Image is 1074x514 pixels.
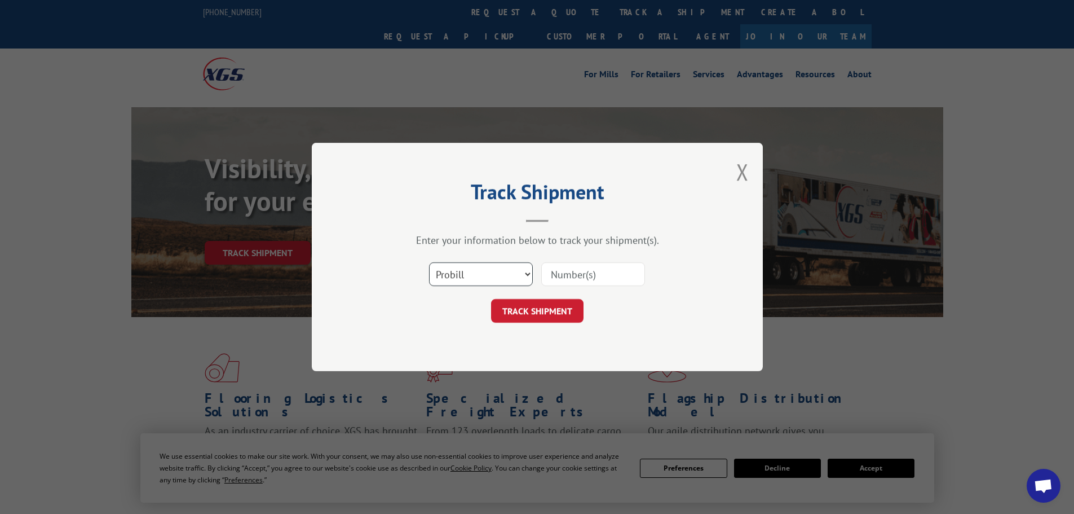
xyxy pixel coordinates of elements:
[541,262,645,286] input: Number(s)
[736,157,749,187] button: Close modal
[368,234,706,247] div: Enter your information below to track your shipment(s).
[368,184,706,205] h2: Track Shipment
[491,299,584,323] button: TRACK SHIPMENT
[1027,469,1060,503] div: Open chat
